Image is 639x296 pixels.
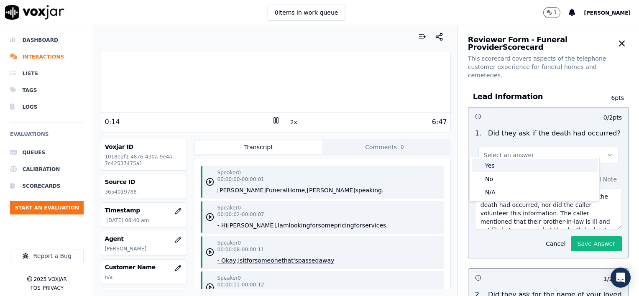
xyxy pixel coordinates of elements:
div: 6:47 [432,117,447,127]
p: [PERSON_NAME] [105,245,183,252]
img: voxjar logo [5,5,64,20]
p: [DATE] 08:40 am [106,217,183,224]
button: looking [289,221,310,230]
h3: Lead Information [473,91,599,102]
button: - Hi [217,221,227,230]
a: Queues [10,144,84,161]
span: 0 [399,143,406,151]
p: 3654019788 [105,189,183,195]
p: 00:00:08 - 00:00:11 [217,246,264,253]
button: Report a Bug [10,250,84,262]
p: 6 pts [599,94,624,102]
h3: Reviewer Form - Funeral Provider Scorecard [468,36,615,51]
button: it [243,256,246,265]
a: Logs [10,99,84,115]
p: 00:00:02 - 00:00:07 [217,211,264,218]
button: [PERSON_NAME], [227,221,278,230]
button: that's [281,256,298,265]
p: Did they ask if the death had occurred? [488,128,621,138]
p: Speaker 0 [217,240,241,246]
button: is [238,256,243,265]
div: Open Intercom Messenger [611,268,631,288]
h3: Voxjar ID [105,143,183,151]
p: 1 . [472,128,485,138]
button: for [247,256,255,265]
div: N/A [472,186,598,199]
p: Speaker 0 [217,169,241,176]
div: No [472,172,598,186]
p: n/a [105,274,183,281]
button: Comments [322,140,449,154]
a: Calibration [10,161,84,178]
h3: Customer Name [105,263,183,271]
button: speaking. [355,186,384,194]
a: Dashboard [10,32,84,48]
button: for [354,221,362,230]
p: 00:00:00 - 00:00:01 [217,176,264,183]
a: Scorecards [10,178,84,194]
button: Start an Evaluation [10,201,84,214]
button: some [318,221,334,230]
p: 0 / 2 pts [603,113,622,122]
button: 1 [543,7,569,18]
button: Cancel [541,238,570,250]
p: 00:00:11 - 00:00:12 [217,281,264,288]
button: Transcript [195,140,322,154]
button: someone [255,256,281,265]
p: 2025 Voxjar [34,276,67,283]
div: Yes [472,159,598,172]
p: Speaker 0 [217,275,241,281]
h3: Source ID [105,178,183,186]
p: Speaker 0 [217,204,241,211]
h6: Evaluations [10,129,84,144]
span: [PERSON_NAME] [584,10,631,16]
button: - Okay, [217,256,238,265]
button: services. [362,221,388,230]
p: 1018e2f1-4876-430a-9e4a-7c42537475a1 [105,153,183,167]
button: for [310,221,318,230]
a: Tags [10,82,84,99]
a: Interactions [10,48,84,65]
button: Home, [288,186,307,194]
h3: Timestamp [105,206,183,214]
button: passed [298,256,319,265]
button: I [278,221,279,230]
span: Select an answer [484,151,534,159]
button: am [279,221,289,230]
button: away [319,256,334,265]
h3: Agent [105,235,183,243]
button: Privacy [43,285,64,291]
a: Lists [10,65,84,82]
button: Save Answer [571,236,622,251]
p: 1 [554,9,557,16]
button: [PERSON_NAME] [307,186,355,194]
button: 2x [289,116,299,128]
p: 1 / 2 pts [603,275,622,283]
button: [PERSON_NAME] [584,8,639,18]
p: This scorecard covers aspects of the telephone customer experience for funeral homes and cemeteries. [468,54,629,79]
button: pricing [334,221,354,230]
button: TOS [30,285,40,291]
button: 0items in work queue [268,5,345,20]
button: [PERSON_NAME] [217,186,266,194]
button: 1 [543,7,561,18]
button: Funeral [266,186,288,194]
div: 0:14 [105,117,120,127]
